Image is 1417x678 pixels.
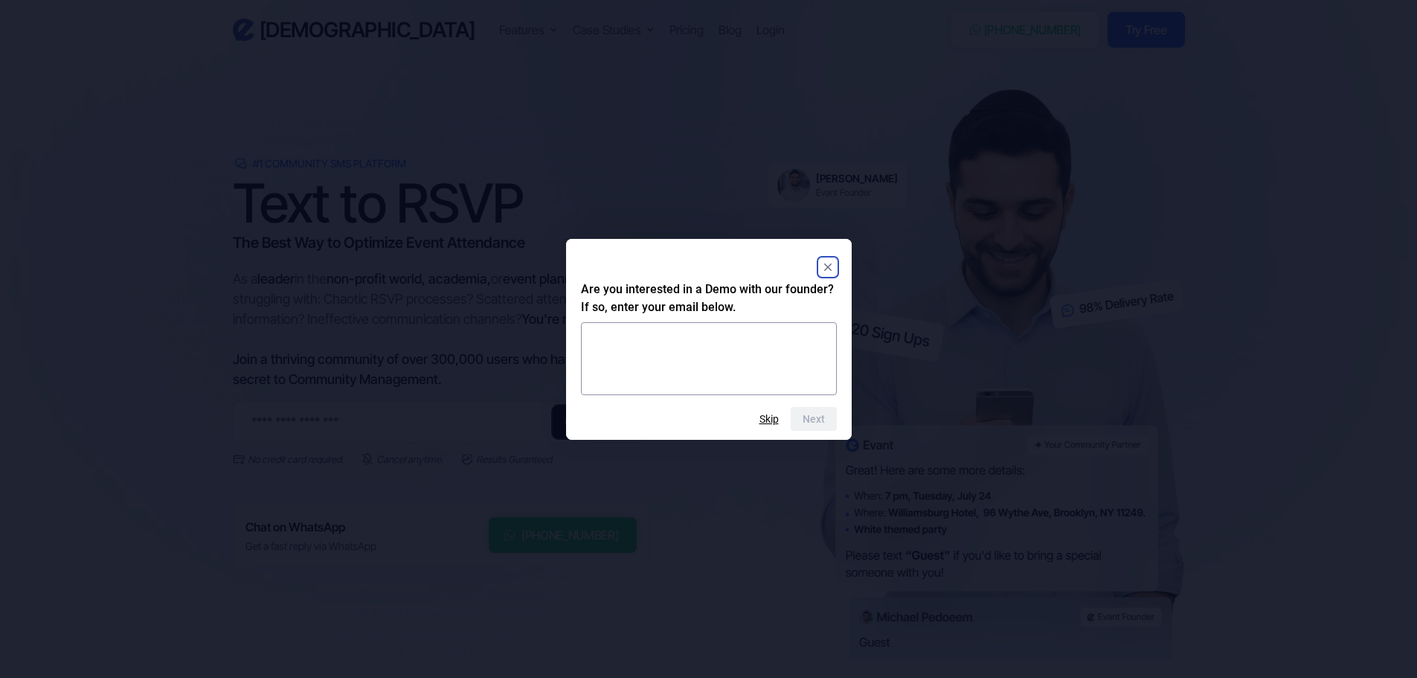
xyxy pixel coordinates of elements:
button: Next question [791,407,837,431]
textarea: Are you interested in a Demo with our founder? If so, enter your email below. [581,322,837,395]
button: Close [819,258,837,276]
button: Skip [759,413,779,425]
h2: Are you interested in a Demo with our founder? If so, enter your email below. [581,281,837,316]
dialog: Are you interested in a Demo with our founder? If so, enter your email below. [566,239,852,440]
